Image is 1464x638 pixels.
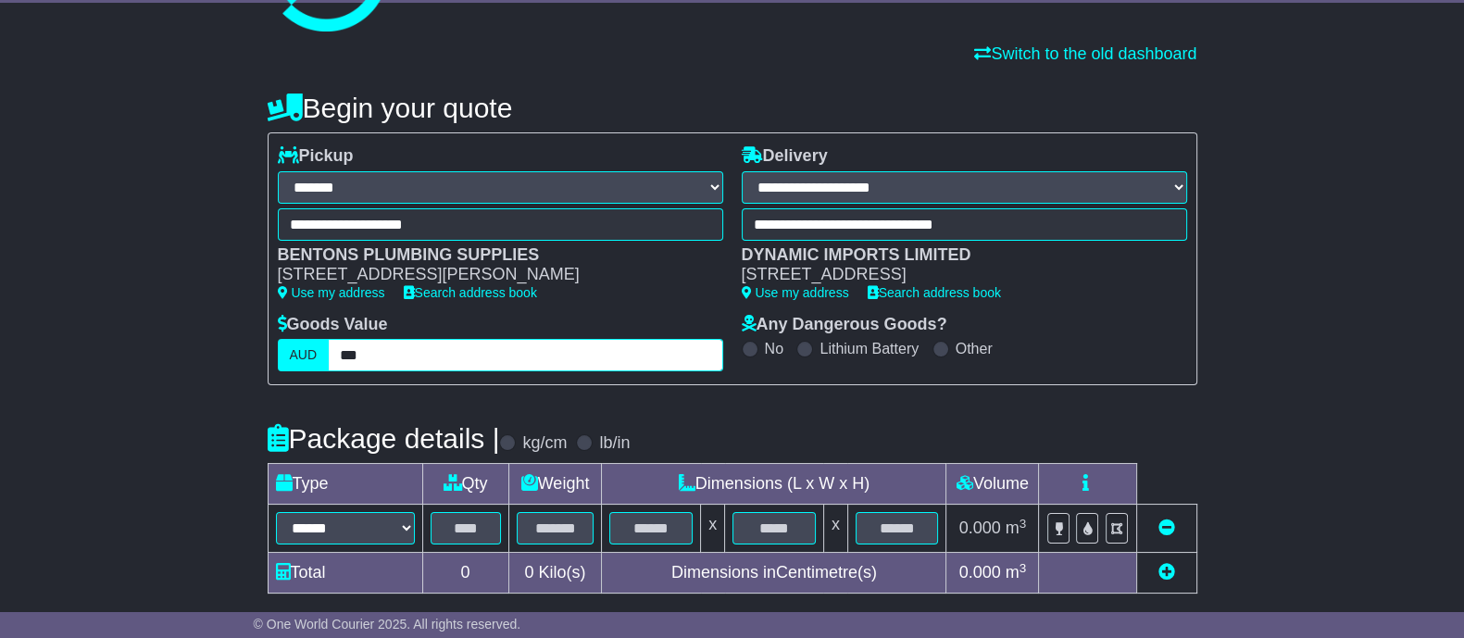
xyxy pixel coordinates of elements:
[1158,563,1175,582] a: Add new item
[1020,561,1027,575] sup: 3
[268,464,422,505] td: Type
[268,423,500,454] h4: Package details |
[742,146,828,167] label: Delivery
[599,433,630,454] label: lb/in
[1006,563,1027,582] span: m
[268,553,422,594] td: Total
[268,93,1197,123] h4: Begin your quote
[820,340,919,357] label: Lithium Battery
[959,519,1001,537] span: 0.000
[742,265,1169,285] div: [STREET_ADDRESS]
[278,146,354,167] label: Pickup
[404,285,537,300] a: Search address book
[278,245,705,266] div: BENTONS PLUMBING SUPPLIES
[701,505,725,553] td: x
[278,265,705,285] div: [STREET_ADDRESS][PERSON_NAME]
[508,553,602,594] td: Kilo(s)
[278,315,388,335] label: Goods Value
[742,315,947,335] label: Any Dangerous Goods?
[522,433,567,454] label: kg/cm
[959,563,1001,582] span: 0.000
[508,464,602,505] td: Weight
[946,464,1039,505] td: Volume
[1020,517,1027,531] sup: 3
[974,44,1196,63] a: Switch to the old dashboard
[742,285,849,300] a: Use my address
[422,464,508,505] td: Qty
[278,339,330,371] label: AUD
[1006,519,1027,537] span: m
[524,563,533,582] span: 0
[602,464,946,505] td: Dimensions (L x W x H)
[278,285,385,300] a: Use my address
[602,553,946,594] td: Dimensions in Centimetre(s)
[742,245,1169,266] div: DYNAMIC IMPORTS LIMITED
[254,617,521,632] span: © One World Courier 2025. All rights reserved.
[422,553,508,594] td: 0
[765,340,783,357] label: No
[868,285,1001,300] a: Search address book
[956,340,993,357] label: Other
[1158,519,1175,537] a: Remove this item
[823,505,847,553] td: x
